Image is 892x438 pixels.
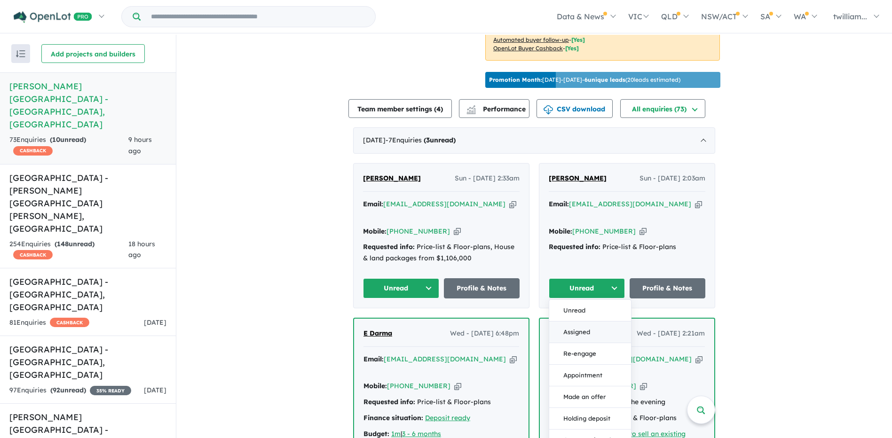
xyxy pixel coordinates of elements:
div: 97 Enquir ies [9,385,131,396]
a: 1m [391,430,401,438]
button: Copy [454,381,461,391]
a: [EMAIL_ADDRESS][DOMAIN_NAME] [384,355,506,363]
u: OpenLot Buyer Cashback [493,45,563,52]
h5: [GEOGRAPHIC_DATA] - [GEOGRAPHIC_DATA] , [GEOGRAPHIC_DATA] [9,275,166,313]
span: twilliam... [833,12,867,21]
a: [PHONE_NUMBER] [387,382,450,390]
a: [EMAIL_ADDRESS][DOMAIN_NAME] [569,200,691,208]
span: [DATE] [144,386,166,394]
b: 6 unique leads [584,76,625,83]
span: 35 % READY [90,386,131,395]
input: Try estate name, suburb, builder or developer [142,7,373,27]
strong: Email: [363,355,384,363]
a: [PHONE_NUMBER] [572,227,636,235]
span: [DATE] [144,318,166,327]
div: 254 Enquir ies [9,239,128,261]
button: Add projects and builders [41,44,145,63]
strong: Requested info: [549,242,600,251]
strong: Requested info: [363,398,415,406]
div: Price-list & Floor-plans [363,397,519,408]
a: [PERSON_NAME] [363,173,421,184]
button: Re-engage [549,343,631,365]
button: Unread [549,300,631,321]
strong: ( unread) [50,386,86,394]
strong: Mobile: [363,382,387,390]
span: [Yes] [571,36,585,43]
span: 10 [52,135,60,144]
strong: Requested info: [363,242,415,251]
span: E Darma [363,329,392,337]
strong: ( unread) [50,135,86,144]
span: 148 [57,240,69,248]
span: [PERSON_NAME] [549,174,607,182]
button: Performance [459,99,529,118]
span: Performance [468,105,526,113]
span: 3 [426,136,430,144]
div: [DATE] [353,127,715,154]
span: 9 hours ago [128,135,152,155]
span: CASHBACK [50,318,89,327]
p: [DATE] - [DATE] - ( 20 leads estimated) [489,76,680,84]
a: 3 - 6 months [402,430,441,438]
span: 4 [436,105,441,113]
button: Copy [509,199,516,209]
img: line-chart.svg [467,105,475,110]
button: All enquiries (73) [620,99,705,118]
button: Copy [639,227,647,236]
u: Automated buyer follow-up [493,36,569,43]
h5: [GEOGRAPHIC_DATA] - [GEOGRAPHIC_DATA] , [GEOGRAPHIC_DATA] [9,343,166,381]
div: 73 Enquir ies [9,134,128,157]
span: Sun - [DATE] 2:33am [455,173,520,184]
span: Wed - [DATE] 2:21am [637,328,705,339]
span: CASHBACK [13,250,53,259]
div: 81 Enquir ies [9,317,89,328]
a: [PERSON_NAME] [549,173,607,184]
button: Unread [549,278,625,298]
img: bar-chart.svg [466,108,476,114]
button: Copy [695,354,703,364]
a: [EMAIL_ADDRESS][DOMAIN_NAME] [383,200,505,208]
button: CSV download [537,99,613,118]
img: Openlot PRO Logo White [14,11,92,23]
span: [Yes] [565,45,579,52]
button: Copy [454,227,461,236]
strong: Email: [549,200,569,208]
img: download icon [544,105,553,115]
button: Appointment [549,365,631,386]
strong: Budget: [363,430,389,438]
a: Profile & Notes [444,278,520,298]
h5: [GEOGRAPHIC_DATA] - [PERSON_NAME][GEOGRAPHIC_DATA][PERSON_NAME] , [GEOGRAPHIC_DATA] [9,172,166,235]
span: Sun - [DATE] 2:03am [639,173,705,184]
a: Deposit ready [425,414,470,422]
span: CASHBACK [13,146,53,156]
strong: ( unread) [424,136,456,144]
strong: Mobile: [363,227,387,235]
strong: ( unread) [55,240,95,248]
button: Copy [695,199,702,209]
strong: Mobile: [549,227,572,235]
a: E Darma [363,328,392,339]
button: Copy [510,354,517,364]
div: Price-list & Floor-plans, House & land packages from $1,106,000 [363,242,520,264]
b: Promotion Month: [489,76,542,83]
button: Holding deposit [549,408,631,430]
div: Price-list & Floor-plans [549,242,705,253]
a: [PHONE_NUMBER] [387,227,450,235]
button: Made an offer [549,386,631,408]
button: Copy [640,381,647,391]
span: - 7 Enquir ies [386,136,456,144]
span: Wed - [DATE] 6:48pm [450,328,519,339]
button: Unread [363,278,439,298]
span: 92 [53,386,60,394]
strong: Finance situation: [363,414,423,422]
img: sort.svg [16,50,25,57]
span: 18 hours ago [128,240,155,259]
a: Profile & Notes [630,278,706,298]
button: Assigned [549,321,631,343]
strong: Email: [363,200,383,208]
button: Team member settings (4) [348,99,452,118]
h5: [PERSON_NAME][GEOGRAPHIC_DATA] - [GEOGRAPHIC_DATA] , [GEOGRAPHIC_DATA] [9,80,166,131]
